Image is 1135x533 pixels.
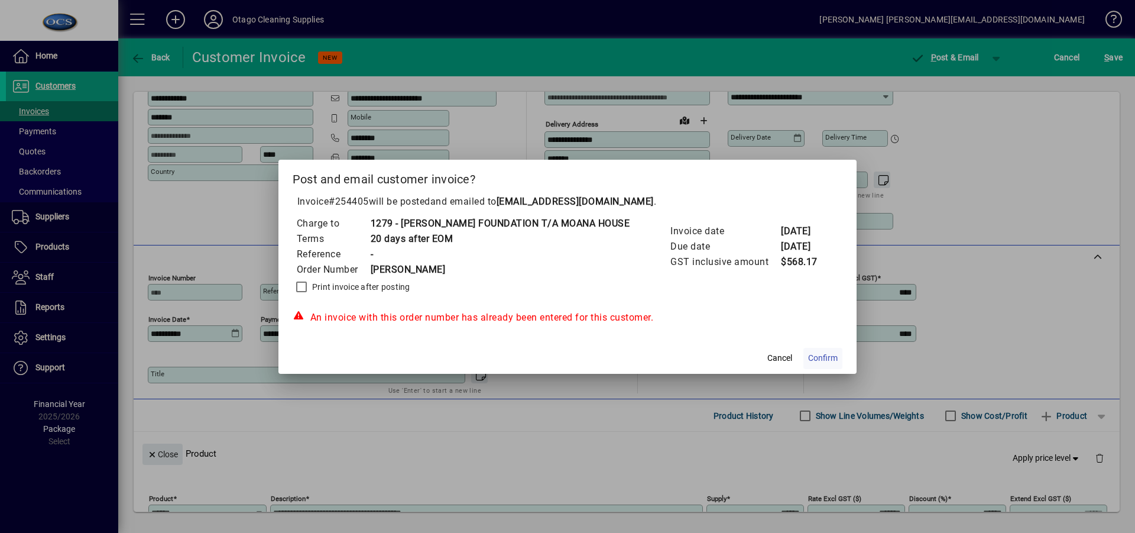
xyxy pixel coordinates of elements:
span: Cancel [767,352,792,364]
p: Invoice will be posted . [293,195,843,209]
h2: Post and email customer invoice? [278,160,857,194]
td: Reference [296,247,370,262]
td: 20 days after EOM [370,231,630,247]
span: #254405 [329,196,369,207]
td: GST inclusive amount [670,254,780,270]
button: Confirm [803,348,842,369]
td: [DATE] [780,239,828,254]
button: Cancel [761,348,799,369]
span: Confirm [808,352,838,364]
td: Order Number [296,262,370,277]
td: Terms [296,231,370,247]
b: [EMAIL_ADDRESS][DOMAIN_NAME] [497,196,654,207]
td: 1279 - [PERSON_NAME] FOUNDATION T/A MOANA HOUSE [370,216,630,231]
td: Charge to [296,216,370,231]
td: [DATE] [780,224,828,239]
td: Invoice date [670,224,780,239]
span: and emailed to [430,196,654,207]
div: An invoice with this order number has already been entered for this customer. [293,311,843,325]
td: - [370,247,630,262]
td: $568.17 [780,254,828,270]
td: [PERSON_NAME] [370,262,630,277]
label: Print invoice after posting [310,281,410,293]
td: Due date [670,239,780,254]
